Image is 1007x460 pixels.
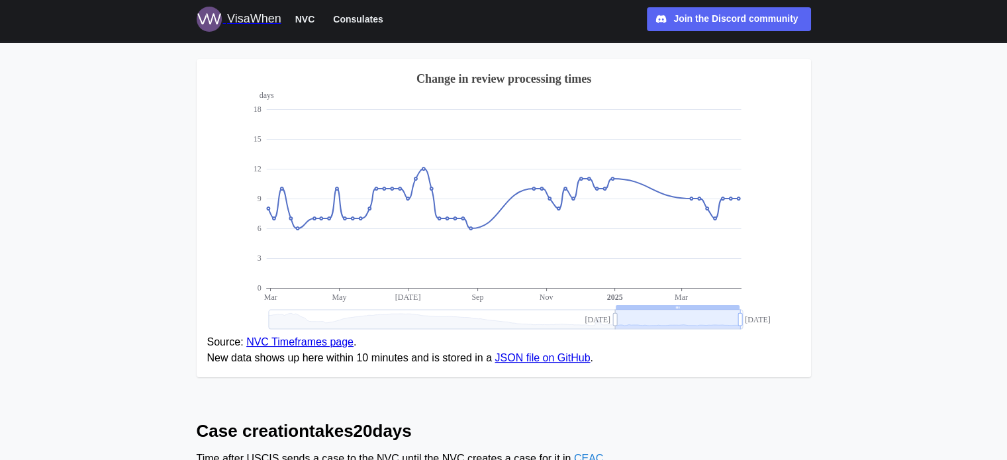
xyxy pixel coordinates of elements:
[257,224,261,233] text: 6
[259,91,273,100] text: days
[264,293,277,302] text: Mar
[197,7,222,32] img: Logo for VisaWhen
[289,11,321,28] button: NVC
[674,293,687,302] text: Mar
[207,334,800,367] figcaption: Source: . New data shows up here within 10 minutes and is stored in a .
[585,314,610,324] text: [DATE]
[327,11,389,28] button: Consulates
[253,164,261,173] text: 12
[253,105,261,114] text: 18
[745,314,771,324] text: [DATE]
[539,293,553,302] text: Nov
[647,7,811,31] a: Join the Discord community
[606,293,622,302] text: 2025
[495,352,590,363] a: JSON file on GitHub
[395,293,420,302] text: [DATE]
[197,7,281,32] a: Logo for VisaWhen VisaWhen
[257,194,261,203] text: 9
[197,420,811,443] h2: Case creation takes 20 days
[416,72,591,85] text: Change in review processing times
[295,11,315,27] span: NVC
[227,10,281,28] div: VisaWhen
[257,283,261,293] text: 0
[332,293,346,302] text: May
[333,11,383,27] span: Consulates
[246,336,354,347] a: NVC Timeframes page
[257,253,261,263] text: 3
[253,134,261,144] text: 15
[673,12,798,26] div: Join the Discord community
[471,293,483,302] text: Sep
